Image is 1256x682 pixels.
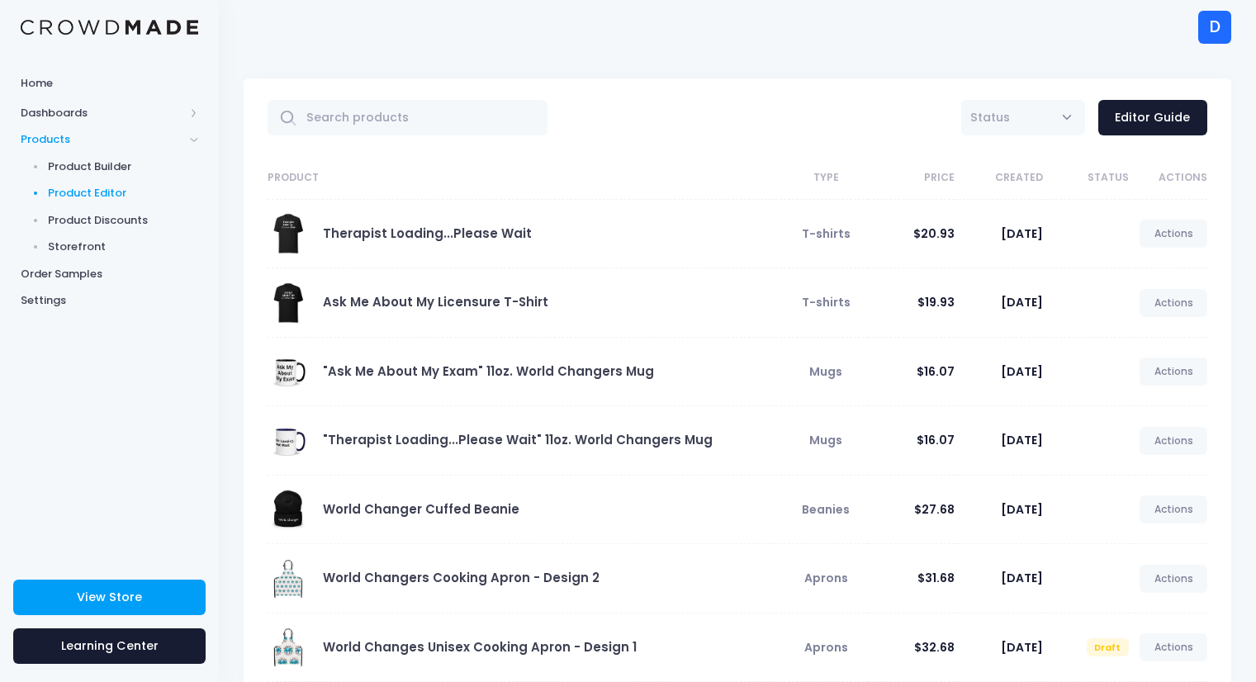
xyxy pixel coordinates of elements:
a: View Store [13,580,206,615]
a: World Changer Cuffed Beanie [323,500,519,518]
span: [DATE] [1001,225,1043,242]
span: Settings [21,292,198,309]
span: Product Editor [48,185,199,201]
a: Actions [1140,289,1207,317]
div: D [1198,11,1231,44]
span: Mugs [809,363,842,380]
th: Type: activate to sort column ascending [775,157,869,200]
span: Learning Center [61,637,159,654]
a: Learning Center [13,628,206,664]
span: Status [961,100,1085,135]
span: Draft [1087,638,1129,656]
a: World Changers Cooking Apron - Design 2 [323,569,600,586]
a: Therapist Loading...Please Wait [323,225,532,242]
span: [DATE] [1001,570,1043,586]
span: [DATE] [1001,363,1043,380]
span: $31.68 [917,570,955,586]
th: Price: activate to sort column ascending [869,157,955,200]
span: T-shirts [802,294,851,310]
span: Dashboards [21,105,184,121]
span: $16.07 [917,363,955,380]
span: [DATE] [1001,501,1043,518]
span: [DATE] [1001,432,1043,448]
span: [DATE] [1001,639,1043,656]
th: Product: activate to sort column ascending [268,157,775,200]
span: Beanies [802,501,850,518]
span: $19.93 [917,294,955,310]
a: Actions [1140,358,1207,386]
th: Status: activate to sort column ascending [1043,157,1129,200]
span: Aprons [804,570,848,586]
span: Order Samples [21,266,198,282]
th: Actions: activate to sort column ascending [1129,157,1207,200]
a: Ask Me About My Licensure T-Shirt [323,293,548,310]
span: $16.07 [917,432,955,448]
a: Editor Guide [1098,100,1207,135]
span: [DATE] [1001,294,1043,310]
a: Actions [1140,427,1207,455]
a: Actions [1140,220,1207,248]
span: T-shirts [802,225,851,242]
img: Logo [21,20,198,36]
a: Actions [1140,495,1207,523]
span: $27.68 [914,501,955,518]
a: "Therapist Loading...Please Wait" 11oz. World Changers Mug [323,431,713,448]
a: World Changes Unisex Cooking Apron - Design 1 [323,638,637,656]
span: $20.93 [913,225,955,242]
span: Storefront [48,239,199,255]
span: Home [21,75,198,92]
span: Mugs [809,432,842,448]
input: Search products [268,100,547,135]
span: Product Discounts [48,212,199,229]
span: Products [21,131,184,148]
span: $32.68 [914,639,955,656]
a: Actions [1140,565,1207,593]
th: Created: activate to sort column ascending [955,157,1043,200]
span: View Store [77,589,142,605]
span: Aprons [804,639,848,656]
a: Actions [1140,633,1207,661]
a: "Ask Me About My Exam" 11oz. World Changers Mug [323,362,654,380]
span: Status [970,109,1010,126]
span: Product Builder [48,159,199,175]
